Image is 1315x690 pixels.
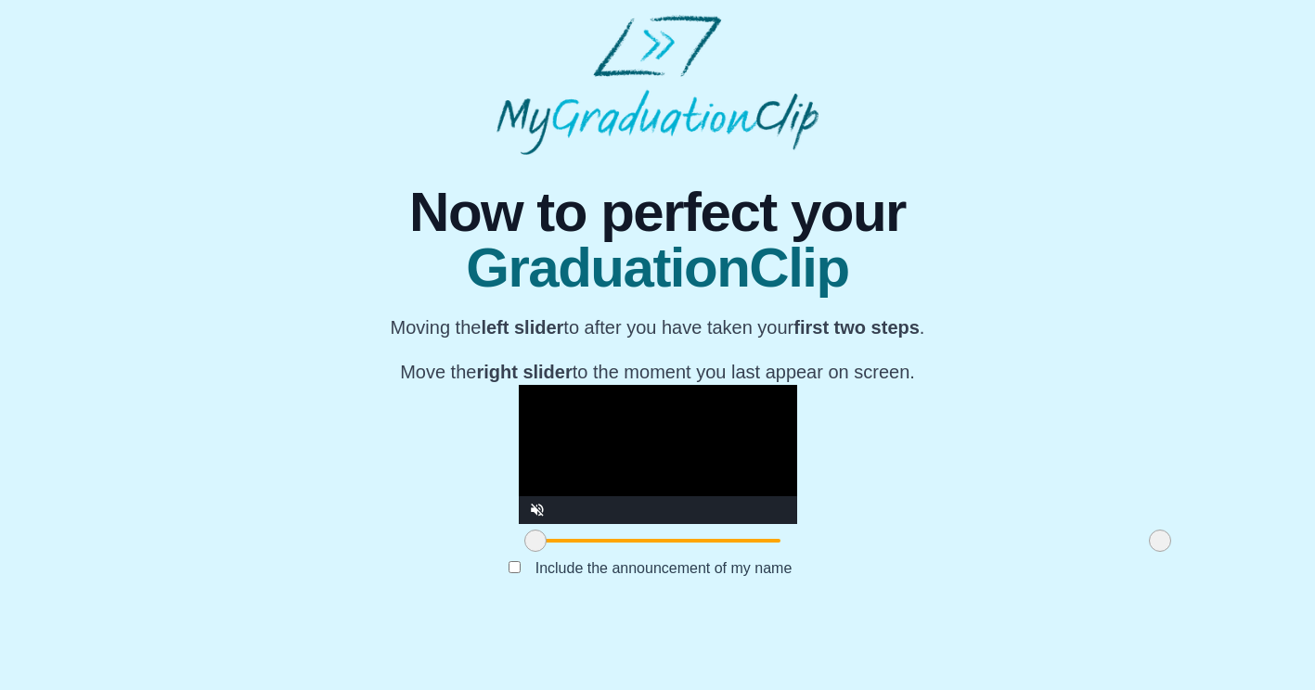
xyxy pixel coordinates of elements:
[391,314,925,340] p: Moving the to after you have taken your .
[391,185,925,240] span: Now to perfect your
[391,359,925,385] p: Move the to the moment you last appear on screen.
[481,317,563,338] b: left slider
[391,240,925,296] span: GraduationClip
[476,362,572,382] b: right slider
[519,385,797,524] div: Video Player
[519,496,556,524] button: Unmute
[793,317,920,338] b: first two steps
[496,15,818,155] img: MyGraduationClip
[521,553,807,583] label: Include the announcement of my name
